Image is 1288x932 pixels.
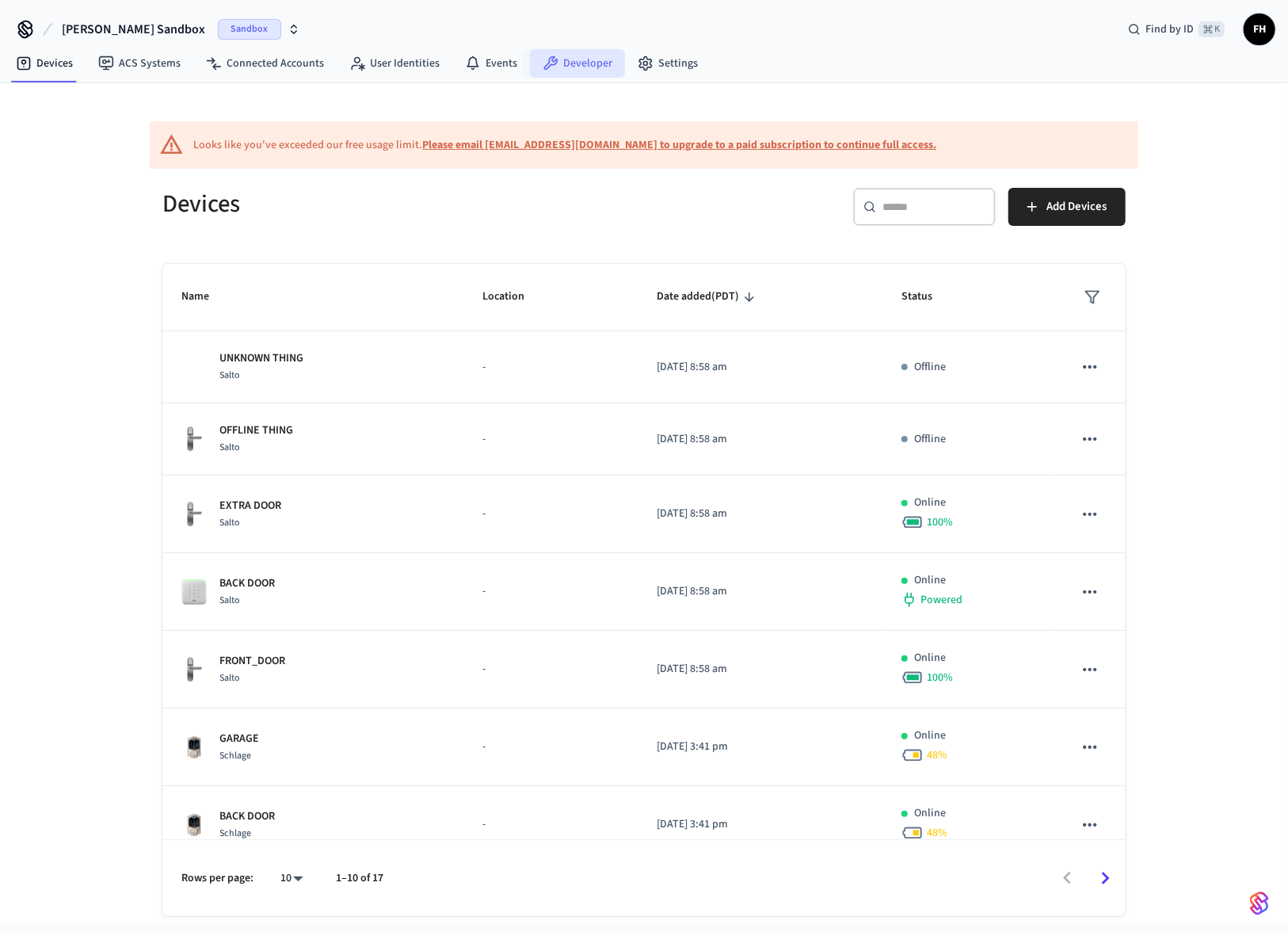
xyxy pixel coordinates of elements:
p: BACK DOOR [219,575,275,592]
span: Sandbox [218,19,281,40]
span: Schlage [219,827,251,840]
p: - [482,816,619,833]
p: [DATE] 8:58 am [657,431,863,448]
a: Events [452,49,530,78]
p: OFFLINE THING [219,422,293,439]
p: - [482,359,619,376]
img: salto_escutcheon_pin [181,656,207,683]
span: FH [1245,15,1274,44]
span: Salto [219,594,240,607]
p: - [482,583,619,600]
span: Salto [219,369,240,382]
span: Location [482,285,545,309]
h5: Devices [162,188,634,220]
div: Find by ID⌘ K [1115,15,1237,44]
p: GARAGE [219,731,259,747]
span: Name [181,285,230,309]
img: salto_wallreader_pin [181,579,207,605]
div: 10 [272,867,311,890]
img: SeamLogoGradient.69752ec5.svg [1250,891,1269,916]
p: - [482,431,619,448]
p: [DATE] 8:58 am [657,661,863,678]
span: Schlage [219,749,251,762]
a: Settings [625,49,711,78]
span: Find by ID [1145,21,1194,37]
a: Please email [EMAIL_ADDRESS][DOMAIN_NAME] to upgrade to a paid subscription to continue full access. [422,137,936,153]
span: 48 % [927,747,947,763]
p: [DATE] 8:58 am [657,583,863,600]
p: Offline [914,359,946,376]
button: Add Devices [1008,188,1126,226]
span: Add Devices [1046,197,1107,217]
span: Status [901,285,953,309]
p: Online [914,650,946,667]
p: Offline [914,431,946,448]
p: Online [914,495,946,511]
span: Salto [219,671,240,685]
span: Powered [920,592,962,608]
span: 100 % [927,670,953,686]
p: - [482,661,619,678]
p: Online [914,572,946,589]
span: 48 % [927,825,947,841]
p: BACK DOOR [219,808,275,825]
a: Developer [530,49,625,78]
button: Go to next page [1087,860,1124,897]
p: [DATE] 3:41 pm [657,816,863,833]
p: 1–10 of 17 [336,870,383,887]
span: Salto [219,516,240,529]
a: User Identities [337,49,452,78]
a: Connected Accounts [193,49,337,78]
p: [DATE] 8:58 am [657,506,863,522]
span: [PERSON_NAME] Sandbox [62,20,205,39]
span: ⌘ K [1198,21,1225,37]
a: Devices [3,49,86,78]
p: EXTRA DOOR [219,498,281,514]
div: Looks like you've exceeded our free usage limit. [193,137,936,154]
p: Rows per page: [181,870,253,887]
span: Salto [219,441,240,454]
p: - [482,739,619,755]
p: - [482,506,619,522]
button: FH [1244,13,1275,45]
p: UNKNOWN THING [219,350,303,367]
p: FRONT_DOOR [219,653,285,670]
a: ACS Systems [86,49,193,78]
p: Online [914,805,946,822]
p: Online [914,728,946,744]
img: Schlage Sense Smart Deadbolt with Camelot Trim, Front [181,735,207,760]
img: Schlage Sense Smart Deadbolt with Camelot Trim, Front [181,812,207,838]
span: Date added(PDT) [657,285,760,309]
p: [DATE] 8:58 am [657,359,863,376]
p: [DATE] 3:41 pm [657,739,863,755]
span: 100 % [927,514,953,530]
img: salto_escutcheon_pin [181,501,207,528]
img: salto_escutcheon_pin [181,426,207,453]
